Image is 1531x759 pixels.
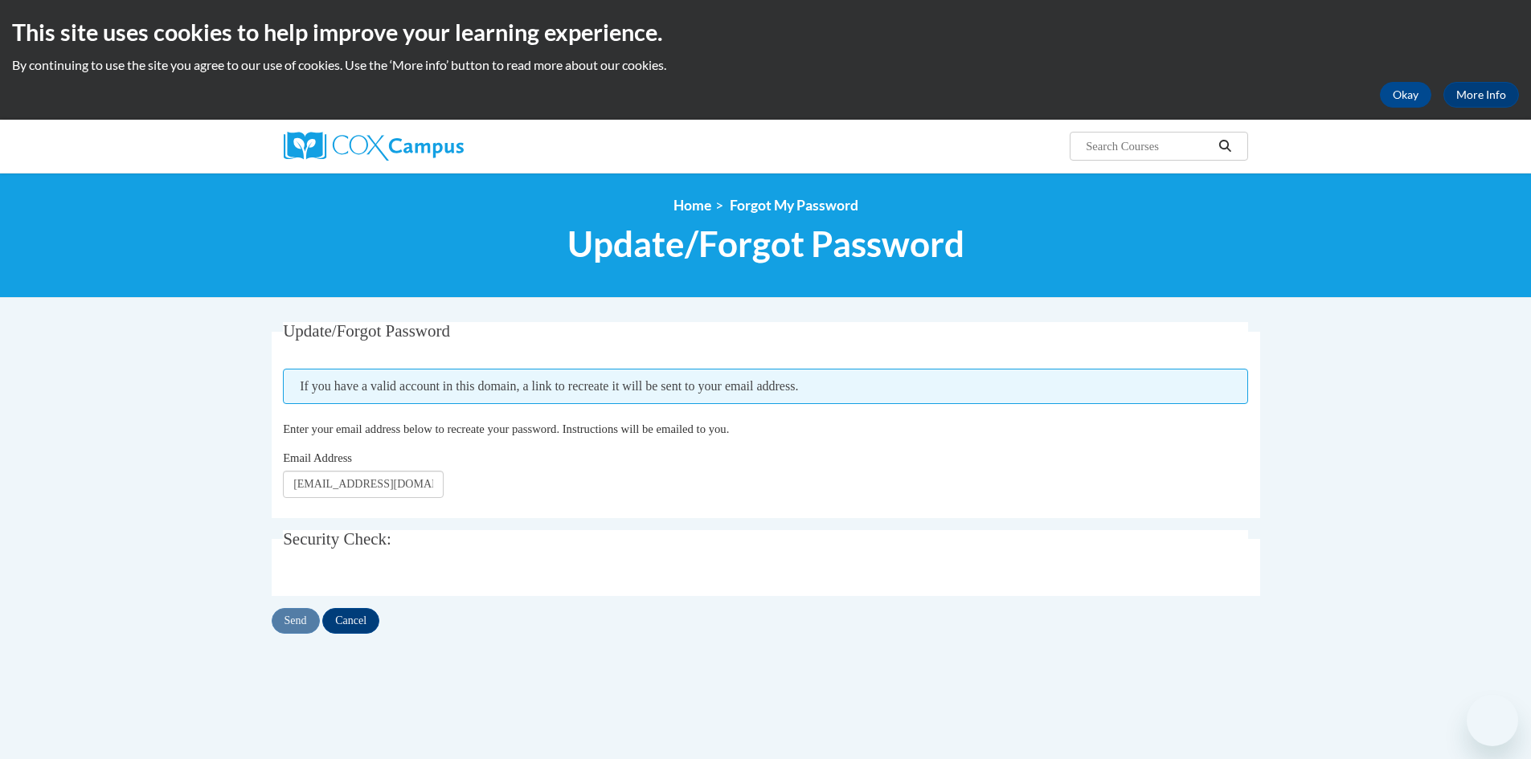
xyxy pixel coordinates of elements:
[12,16,1519,48] h2: This site uses cookies to help improve your learning experience.
[12,56,1519,74] p: By continuing to use the site you agree to our use of cookies. Use the ‘More info’ button to read...
[1443,82,1519,108] a: More Info
[284,132,464,161] img: Cox Campus
[283,451,352,464] span: Email Address
[1213,137,1237,156] button: Search
[284,132,589,161] a: Cox Campus
[283,321,450,341] span: Update/Forgot Password
[1380,82,1431,108] button: Okay
[1467,695,1518,746] iframe: Button to launch messaging window
[283,471,444,498] input: Email
[283,422,729,435] span: Enter your email address below to recreate your password. Instructions will be emailed to you.
[283,369,1248,404] span: If you have a valid account in this domain, a link to recreate it will be sent to your email addr...
[567,222,964,265] span: Update/Forgot Password
[730,197,858,214] span: Forgot My Password
[322,608,379,634] input: Cancel
[673,197,711,214] a: Home
[283,529,391,549] span: Security Check:
[1084,137,1213,156] input: Search Courses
